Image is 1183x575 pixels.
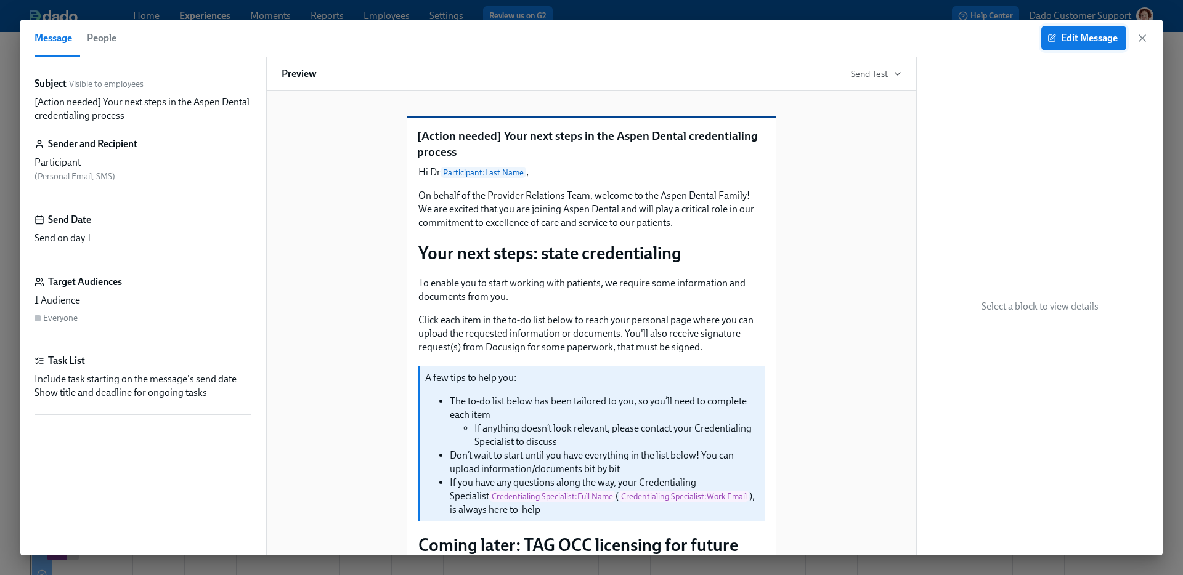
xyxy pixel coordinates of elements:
[1050,32,1118,44] span: Edit Message
[35,386,251,400] div: Show title and deadline for ongoing tasks
[43,312,78,324] div: Everyone
[87,30,116,47] span: People
[35,294,251,307] div: 1 Audience
[35,372,251,386] div: Include task starting on the message's send date
[282,67,317,81] h6: Preview
[417,241,766,265] div: Your next steps: state credentialing
[851,68,901,80] button: Send Test
[35,171,115,182] span: ( Personal Email, SMS )
[417,365,766,523] div: A few tips to help you: The to-do list below has been tailored to you, so you’ll need to complete...
[417,164,766,231] div: Hi DrParticipant:Last Name, On behalf of the Provider Relations Team, welcome to the Aspen Dental...
[35,231,251,245] div: Send on day 1
[1041,26,1126,50] button: Edit Message
[48,213,91,227] h6: Send Date
[417,128,766,159] p: [Action needed] Your next steps in the Aspen Dental credentialing process
[48,354,85,368] h6: Task List
[35,95,251,123] p: [Action needed] Your next steps in the Aspen Dental credentialing process
[48,137,137,151] h6: Sender and Recipient
[69,78,144,90] span: Visible to employees
[35,30,72,47] span: Message
[35,77,67,90] label: Subject
[48,275,122,289] h6: Target Audiences
[417,275,766,355] div: To enable you to start working with patients, we require some information and documents from you....
[35,156,251,169] div: Participant
[917,57,1163,555] div: Select a block to view details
